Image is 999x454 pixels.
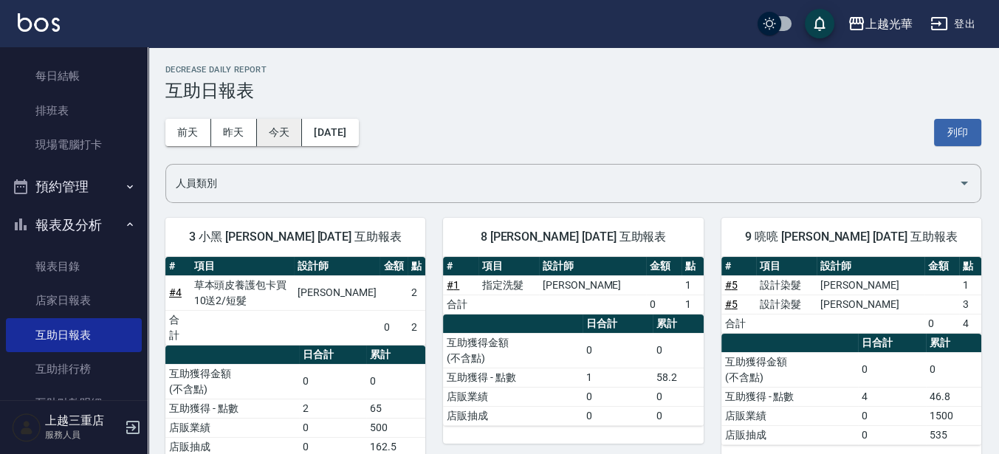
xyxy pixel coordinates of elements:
[165,65,981,75] h2: Decrease Daily Report
[959,314,981,333] td: 4
[443,257,703,314] table: a dense table
[211,119,257,146] button: 昨天
[842,9,919,39] button: 上越光華
[183,230,408,244] span: 3 小黑 [PERSON_NAME] [DATE] 互助報表
[443,257,478,276] th: #
[299,399,366,418] td: 2
[858,406,927,425] td: 0
[6,250,142,283] a: 報表目錄
[443,333,583,368] td: 互助獲得金額 (不含點)
[408,310,425,345] td: 2
[653,387,704,406] td: 0
[682,257,704,276] th: 點
[817,275,924,295] td: [PERSON_NAME]
[756,275,817,295] td: 設計染髮
[165,257,425,345] table: a dense table
[653,333,704,368] td: 0
[294,275,380,310] td: [PERSON_NAME]
[646,295,681,314] td: 0
[725,298,738,310] a: #5
[653,406,704,425] td: 0
[721,387,858,406] td: 互助獲得 - 點數
[725,279,738,291] a: #5
[366,364,425,399] td: 0
[190,275,295,310] td: 草本頭皮養護包卡買10送2/短髮
[408,275,425,310] td: 2
[6,128,142,162] a: 現場電腦打卡
[739,230,964,244] span: 9 喨喨 [PERSON_NAME] [DATE] 互助報表
[721,334,981,445] table: a dense table
[926,406,981,425] td: 1500
[165,364,299,399] td: 互助獲得金額 (不含點)
[721,406,858,425] td: 店販業績
[299,418,366,437] td: 0
[478,275,539,295] td: 指定洗髮
[805,9,834,38] button: save
[6,283,142,317] a: 店家日報表
[165,399,299,418] td: 互助獲得 - 點數
[172,171,952,196] input: 人員名稱
[380,310,408,345] td: 0
[926,387,981,406] td: 46.8
[646,257,681,276] th: 金額
[653,368,704,387] td: 58.2
[721,352,858,387] td: 互助獲得金額 (不含點)
[299,345,366,365] th: 日合計
[478,257,539,276] th: 項目
[721,425,858,444] td: 店販抽成
[721,314,756,333] td: 合計
[461,230,685,244] span: 8 [PERSON_NAME] [DATE] 互助報表
[583,406,653,425] td: 0
[817,295,924,314] td: [PERSON_NAME]
[721,257,981,334] table: a dense table
[380,257,408,276] th: 金額
[443,295,478,314] td: 合計
[926,334,981,353] th: 累計
[366,399,425,418] td: 65
[299,364,366,399] td: 0
[12,413,41,442] img: Person
[165,119,211,146] button: 前天
[190,257,295,276] th: 項目
[583,314,653,334] th: 日合計
[447,279,459,291] a: #1
[408,257,425,276] th: 點
[756,295,817,314] td: 設計染髮
[682,295,704,314] td: 1
[959,295,981,314] td: 3
[6,59,142,93] a: 每日結帳
[924,257,959,276] th: 金額
[858,387,927,406] td: 4
[6,318,142,352] a: 互助日報表
[165,418,299,437] td: 店販業績
[165,80,981,101] h3: 互助日報表
[443,314,703,426] table: a dense table
[539,275,646,295] td: [PERSON_NAME]
[934,119,981,146] button: 列印
[583,368,653,387] td: 1
[6,206,142,244] button: 報表及分析
[302,119,358,146] button: [DATE]
[539,257,646,276] th: 設計師
[6,168,142,206] button: 預約管理
[443,368,583,387] td: 互助獲得 - 點數
[294,257,380,276] th: 設計師
[858,352,927,387] td: 0
[952,171,976,195] button: Open
[583,387,653,406] td: 0
[583,333,653,368] td: 0
[45,413,120,428] h5: 上越三重店
[6,386,142,420] a: 互助點數明細
[443,406,583,425] td: 店販抽成
[959,257,981,276] th: 點
[924,10,981,38] button: 登出
[165,310,190,345] td: 合計
[45,428,120,441] p: 服務人員
[858,425,927,444] td: 0
[6,352,142,386] a: 互助排行榜
[6,94,142,128] a: 排班表
[18,13,60,32] img: Logo
[682,275,704,295] td: 1
[865,15,913,33] div: 上越光華
[926,352,981,387] td: 0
